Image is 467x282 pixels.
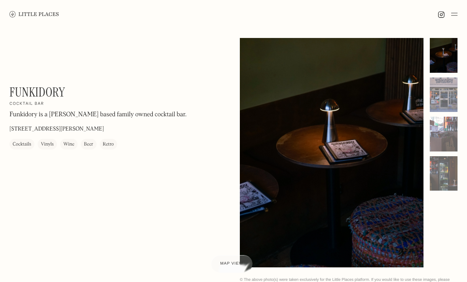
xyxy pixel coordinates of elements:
[9,101,44,107] h2: Cocktail bar
[9,110,187,119] p: Funkidory is a [PERSON_NAME] based family owned cocktail bar.
[84,140,93,148] div: Beer
[9,85,65,100] h1: Funkidory
[63,140,74,148] div: Wine
[103,140,114,148] div: Retro
[211,255,253,273] a: Map view
[41,140,54,148] div: Vinyls
[13,140,31,148] div: Cocktails
[9,125,104,133] p: [STREET_ADDRESS][PERSON_NAME]
[220,261,243,266] span: Map view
